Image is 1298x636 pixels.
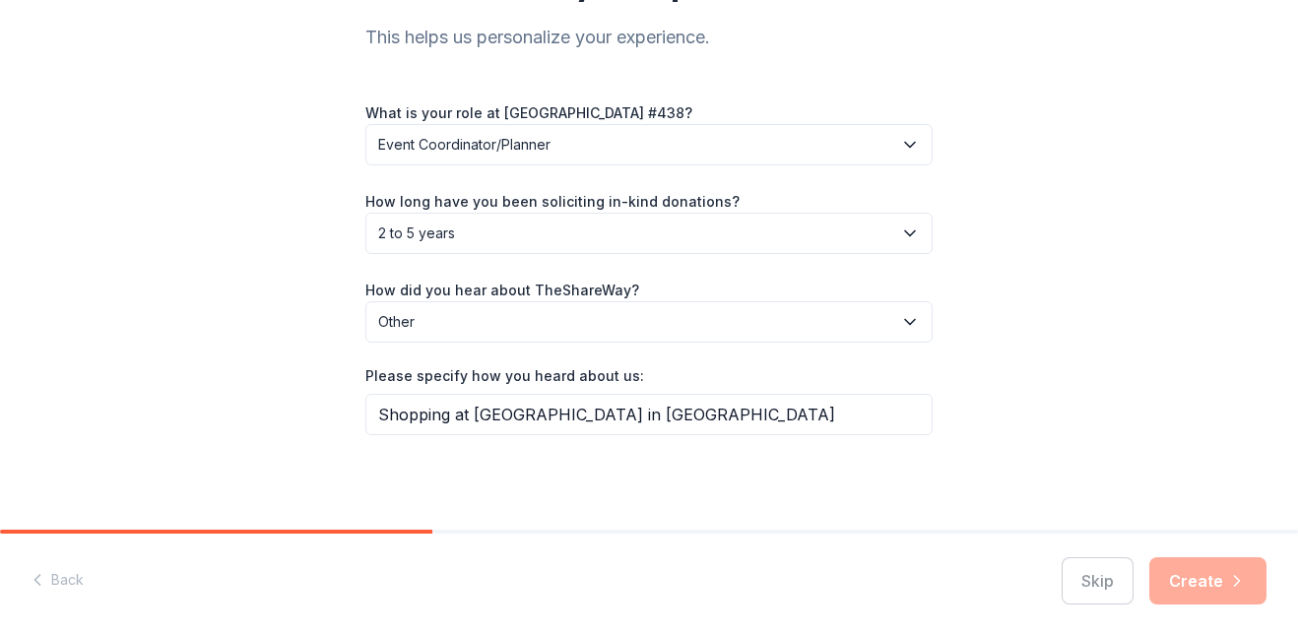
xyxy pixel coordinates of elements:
[378,222,892,245] span: 2 to 5 years
[365,301,933,343] button: Other
[365,124,933,165] button: Event Coordinator/Planner
[365,281,639,300] label: How did you hear about TheShareWay?
[365,192,740,212] label: How long have you been soliciting in-kind donations?
[378,133,892,157] span: Event Coordinator/Planner
[365,213,933,254] button: 2 to 5 years
[365,103,692,123] label: What is your role at [GEOGRAPHIC_DATA] #438?
[378,310,892,334] span: Other
[365,366,644,386] label: Please specify how you heard about us:
[365,22,933,53] div: This helps us personalize your experience.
